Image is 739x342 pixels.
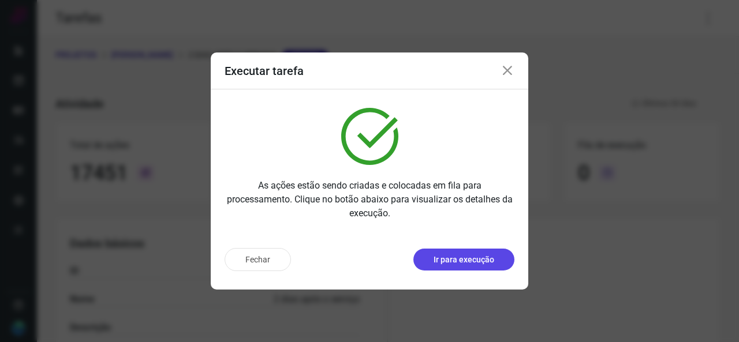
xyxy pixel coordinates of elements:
p: Ir para execução [434,254,494,266]
button: Fechar [225,248,291,271]
img: verified.svg [341,108,398,165]
h3: Executar tarefa [225,64,304,78]
p: As ações estão sendo criadas e colocadas em fila para processamento. Clique no botão abaixo para ... [225,179,514,220]
button: Ir para execução [413,249,514,270]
